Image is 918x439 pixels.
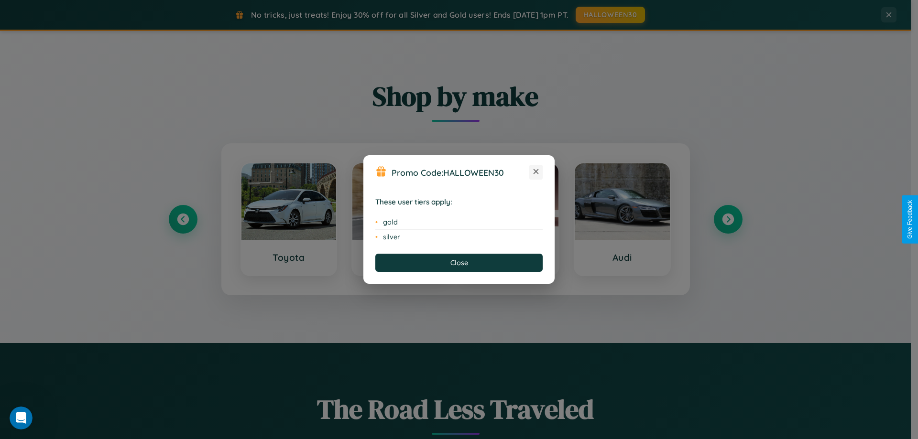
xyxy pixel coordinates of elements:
[392,167,529,178] h3: Promo Code:
[375,230,543,244] li: silver
[443,167,504,178] b: HALLOWEEN30
[907,200,913,239] div: Give Feedback
[375,254,543,272] button: Close
[375,215,543,230] li: gold
[10,407,33,429] iframe: Intercom live chat
[375,197,452,206] strong: These user tiers apply:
